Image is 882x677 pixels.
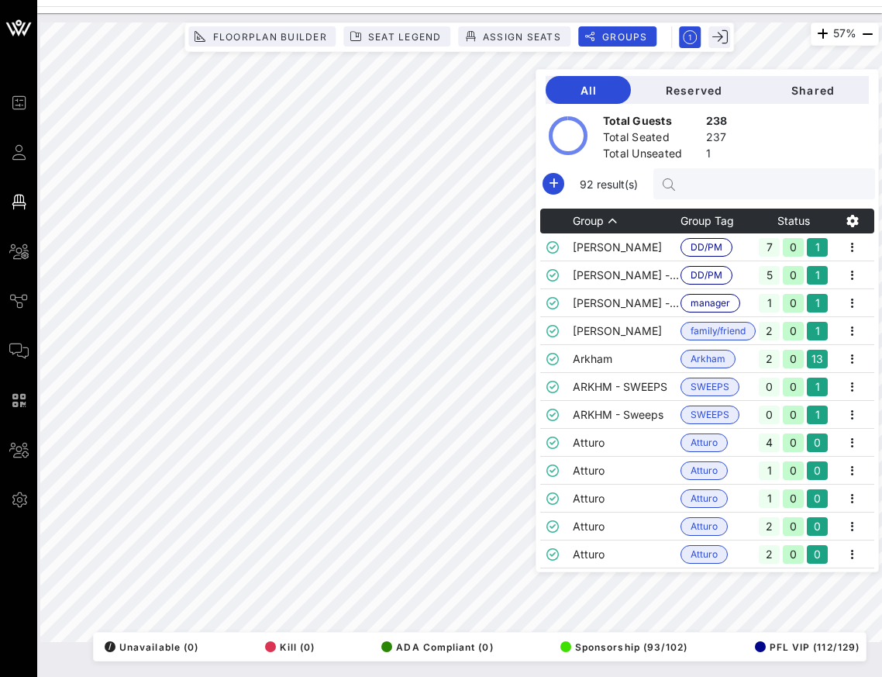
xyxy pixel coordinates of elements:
div: 0 [783,350,804,368]
div: 0 [783,378,804,396]
span: Group Tag [680,214,734,227]
div: 1 [706,146,728,165]
div: 0 [783,266,804,285]
span: 92 result(s) [574,176,644,192]
td: ARKHM - SWEEPS [573,373,680,401]
div: 1 [807,378,828,396]
span: SWEEPS [691,378,729,395]
button: Shared [756,76,869,104]
td: Atturo [573,429,680,457]
div: 0 [783,545,804,564]
span: family/friend [691,323,746,340]
div: 237 [706,130,728,149]
button: Sponsorship (93/102) [556,636,688,658]
button: PFL VIP (112/129) [750,636,860,658]
span: DD/PM [691,267,722,284]
td: Atturo [573,485,680,513]
div: 238 [706,113,728,133]
span: Atturo [691,434,718,451]
td: Atturo [573,513,680,541]
td: [PERSON_NAME] [573,233,680,261]
span: Reserved [643,84,744,97]
button: Assign Seats [459,26,570,47]
span: ADA Compliant (0) [381,641,493,653]
span: PFL VIP (112/129) [755,641,860,653]
th: Status [756,209,831,233]
div: 0 [783,489,804,508]
th: Group: Sorted ascending. Activate to sort descending. [573,209,680,233]
button: Seat Legend [344,26,451,47]
span: Atturo [691,462,718,479]
button: ADA Compliant (0) [377,636,493,658]
button: All [546,76,631,104]
div: 0 [759,406,780,424]
div: 0 [783,461,804,480]
span: SWEEPS [691,406,729,423]
div: 57% [811,22,879,46]
div: 0 [807,545,828,564]
span: manager [691,295,730,312]
span: Groups [601,31,648,43]
div: 1 [807,406,828,424]
div: 1 [759,461,780,480]
div: Total Seated [603,130,700,149]
span: Kill (0) [265,641,315,653]
span: All [558,84,618,97]
span: Assign Seats [482,31,561,43]
span: Sponsorship (93/102) [560,641,688,653]
td: [PERSON_NAME] - [PERSON_NAME] [573,261,680,289]
td: [PERSON_NAME] [573,317,680,345]
td: [PERSON_NAME] - Manager [573,289,680,317]
span: Seat Legend [367,31,442,43]
span: Group [573,214,604,227]
span: Arkham [691,351,725,368]
div: 2 [759,517,780,536]
div: 4 [759,433,780,452]
td: ARKHM - Sweeps [573,401,680,429]
div: 1 [807,266,828,285]
td: [PERSON_NAME] [573,568,680,596]
div: 1 [807,294,828,313]
div: 0 [807,461,828,480]
span: Unavailable (0) [105,641,198,653]
div: 0 [783,517,804,536]
div: 1 [759,294,780,313]
button: Floorplan Builder [188,26,336,47]
span: Atturo [691,490,718,507]
div: / [105,641,115,652]
div: 0 [807,489,828,508]
th: Group Tag [680,209,756,233]
span: Shared [769,84,856,97]
div: 2 [759,350,780,368]
div: 0 [783,406,804,424]
button: /Unavailable (0) [100,636,198,658]
div: Total Unseated [603,146,700,165]
td: Arkham [573,345,680,373]
div: 1 [807,322,828,340]
span: Floorplan Builder [212,31,326,43]
button: Reserved [631,76,756,104]
div: 0 [759,378,780,396]
span: Atturo [691,518,718,535]
div: 13 [807,350,828,368]
div: 5 [759,266,780,285]
div: 1 [807,238,828,257]
div: 0 [783,238,804,257]
div: 1 [759,489,780,508]
div: 7 [759,238,780,257]
div: 2 [759,545,780,564]
div: Total Guests [603,113,700,133]
div: 0 [807,433,828,452]
button: Kill (0) [260,636,315,658]
button: Groups [578,26,657,47]
div: 0 [807,517,828,536]
div: 2 [759,322,780,340]
td: Atturo [573,457,680,485]
div: 0 [783,433,804,452]
span: Atturo [691,546,718,563]
span: DD/PM [691,239,722,256]
div: 0 [783,294,804,313]
div: 0 [783,322,804,340]
td: Atturo [573,541,680,568]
